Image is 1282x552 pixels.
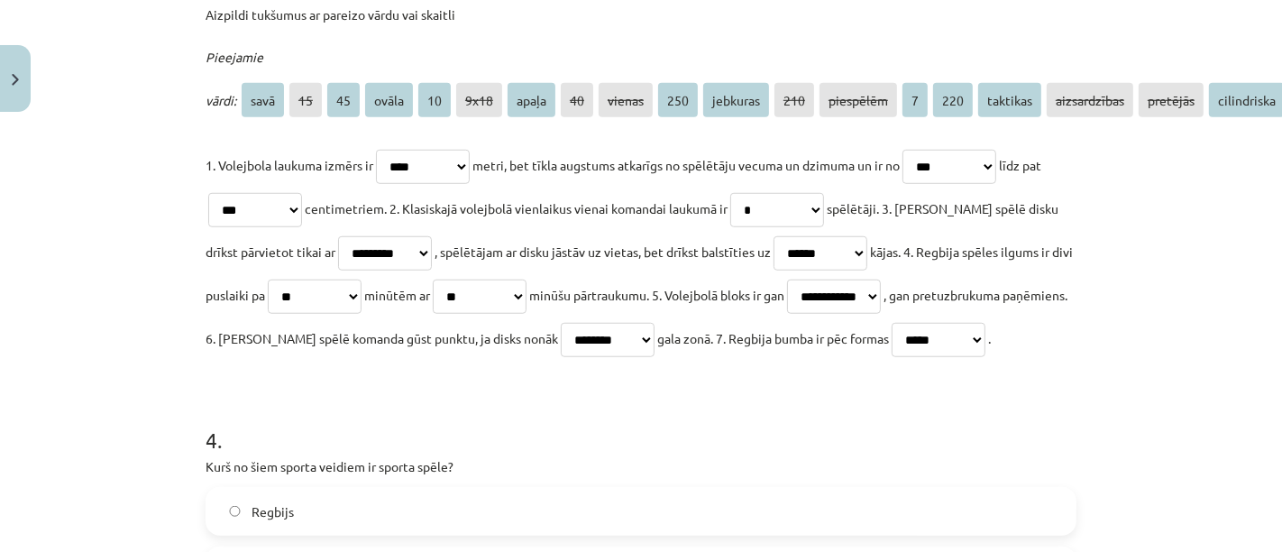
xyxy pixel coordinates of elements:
span: , spēlētājam ar disku jāstāv uz vietas, bet drīkst balstīties uz [435,244,771,260]
span: savā [242,83,284,117]
span: 15 [289,83,322,117]
p: Kurš no šiem sporta veidiem ir sporta spēle? [206,457,1076,476]
span: līdz pat [999,157,1041,173]
span: metri, bet tīkla augstums atkarīgs no spēlētāju vecuma un dzimuma un ir no [472,157,900,173]
span: aizsardzības [1047,83,1133,117]
span: . [988,330,991,346]
span: taktikas [978,83,1041,117]
span: 7 [902,83,928,117]
span: pretējās [1139,83,1204,117]
span: apaļa [508,83,555,117]
span: Regbijs [252,502,294,521]
span: piespēlēm [820,83,897,117]
span: 9x18 [456,83,502,117]
span: minūtēm ar [364,287,430,303]
h1: 4 . [206,396,1076,452]
span: ovāla [365,83,413,117]
span: 250 [658,83,698,117]
p: Aizpildi tukšumus ar pareizo vārdu vai skaitli [206,5,1076,24]
span: Pieejamie vārdi: [206,49,263,108]
span: 1. Volejbola laukuma izmērs ir [206,157,373,173]
img: icon-close-lesson-0947bae3869378f0d4975bcd49f059093ad1ed9edebbc8119c70593378902aed.svg [12,74,19,86]
span: vienas [599,83,653,117]
span: gala zonā. 7. Regbija bumba ir pēc formas [657,330,889,346]
span: centimetriem. 2. Klasiskajā volejbolā vienlaikus vienai komandai laukumā ir [305,200,728,216]
span: 220 [933,83,973,117]
span: 210 [774,83,814,117]
input: Regbijs [229,506,241,518]
span: 45 [327,83,360,117]
span: minūšu pārtraukumu. 5. Volejbolā bloks ir gan [529,287,784,303]
span: jebkuras [703,83,769,117]
span: 10 [418,83,451,117]
span: 40 [561,83,593,117]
